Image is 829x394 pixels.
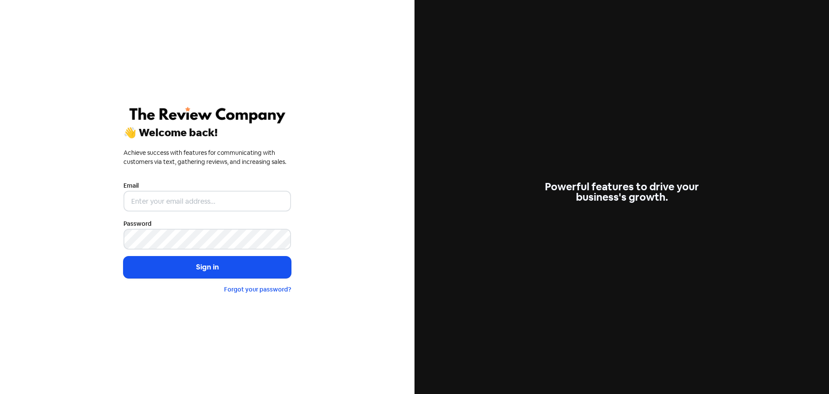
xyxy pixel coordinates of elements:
[224,285,291,293] a: Forgot your password?
[123,191,291,211] input: Enter your email address...
[123,256,291,278] button: Sign in
[123,128,291,138] div: 👋 Welcome back!
[123,148,291,167] div: Achieve success with features for communicating with customers via text, gathering reviews, and i...
[123,219,152,228] label: Password
[123,181,139,190] label: Email
[538,182,706,202] div: Powerful features to drive your business's growth.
